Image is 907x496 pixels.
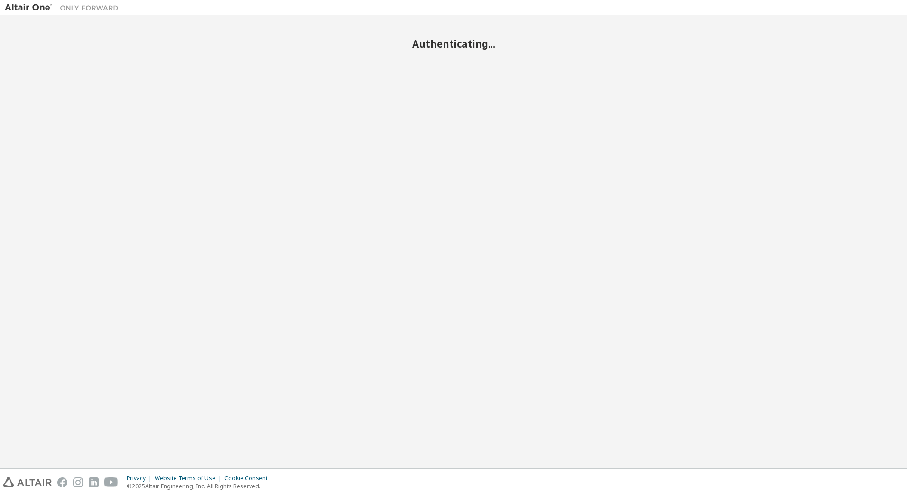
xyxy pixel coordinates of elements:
h2: Authenticating... [5,38,902,50]
img: Altair One [5,3,123,12]
div: Privacy [127,475,155,482]
img: youtube.svg [104,477,118,487]
p: © 2025 Altair Engineering, Inc. All Rights Reserved. [127,482,273,490]
img: facebook.svg [57,477,67,487]
img: linkedin.svg [89,477,99,487]
img: instagram.svg [73,477,83,487]
div: Cookie Consent [224,475,273,482]
img: altair_logo.svg [3,477,52,487]
div: Website Terms of Use [155,475,224,482]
